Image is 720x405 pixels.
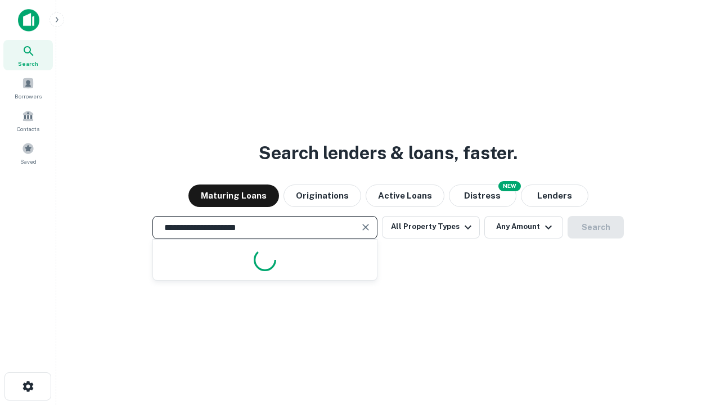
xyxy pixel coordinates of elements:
a: Search [3,40,53,70]
a: Contacts [3,105,53,136]
button: Search distressed loans with lien and other non-mortgage details. [449,184,516,207]
img: capitalize-icon.png [18,9,39,31]
h3: Search lenders & loans, faster. [259,139,517,166]
div: NEW [498,181,521,191]
span: Borrowers [15,92,42,101]
iframe: Chat Widget [664,315,720,369]
button: Any Amount [484,216,563,238]
span: Contacts [17,124,39,133]
button: All Property Types [382,216,480,238]
button: Lenders [521,184,588,207]
span: Search [18,59,38,68]
a: Borrowers [3,73,53,103]
button: Clear [358,219,373,235]
button: Active Loans [366,184,444,207]
button: Maturing Loans [188,184,279,207]
button: Originations [283,184,361,207]
a: Saved [3,138,53,168]
span: Saved [20,157,37,166]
